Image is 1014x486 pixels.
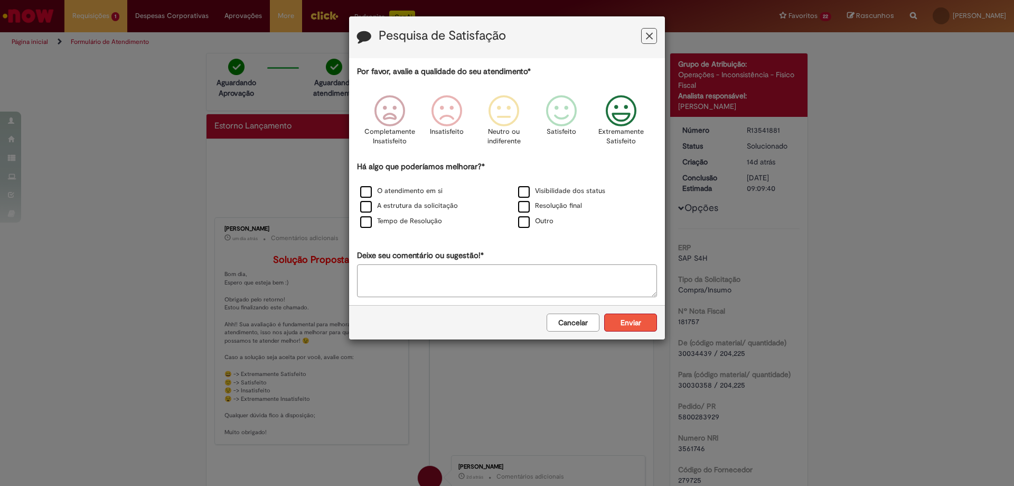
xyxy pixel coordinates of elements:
[357,161,657,230] div: Há algo que poderíamos melhorar?*
[547,314,599,332] button: Cancelar
[591,87,652,160] div: Extremamente Satisfeito
[485,127,523,146] p: Neutro ou indiferente
[360,216,442,226] label: Tempo de Resolução
[534,87,588,160] div: Satisfeito
[357,66,531,77] label: Por favor, avalie a qualidade do seu atendimento*
[379,29,506,43] label: Pesquisa de Satisfação
[477,87,531,160] div: Neutro ou indiferente
[357,250,484,261] label: Deixe seu comentário ou sugestão!*
[363,87,417,160] div: Completamente Insatisfeito
[547,127,576,137] p: Satisfeito
[518,216,553,226] label: Outro
[420,87,474,160] div: Insatisfeito
[518,201,582,211] label: Resolução final
[360,201,458,211] label: A estrutura da solicitação
[518,186,605,196] label: Visibilidade dos status
[360,186,443,196] label: O atendimento em si
[430,127,464,137] p: Insatisfeito
[598,127,644,146] p: Extremamente Satisfeito
[604,314,657,332] button: Enviar
[364,127,415,146] p: Completamente Insatisfeito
